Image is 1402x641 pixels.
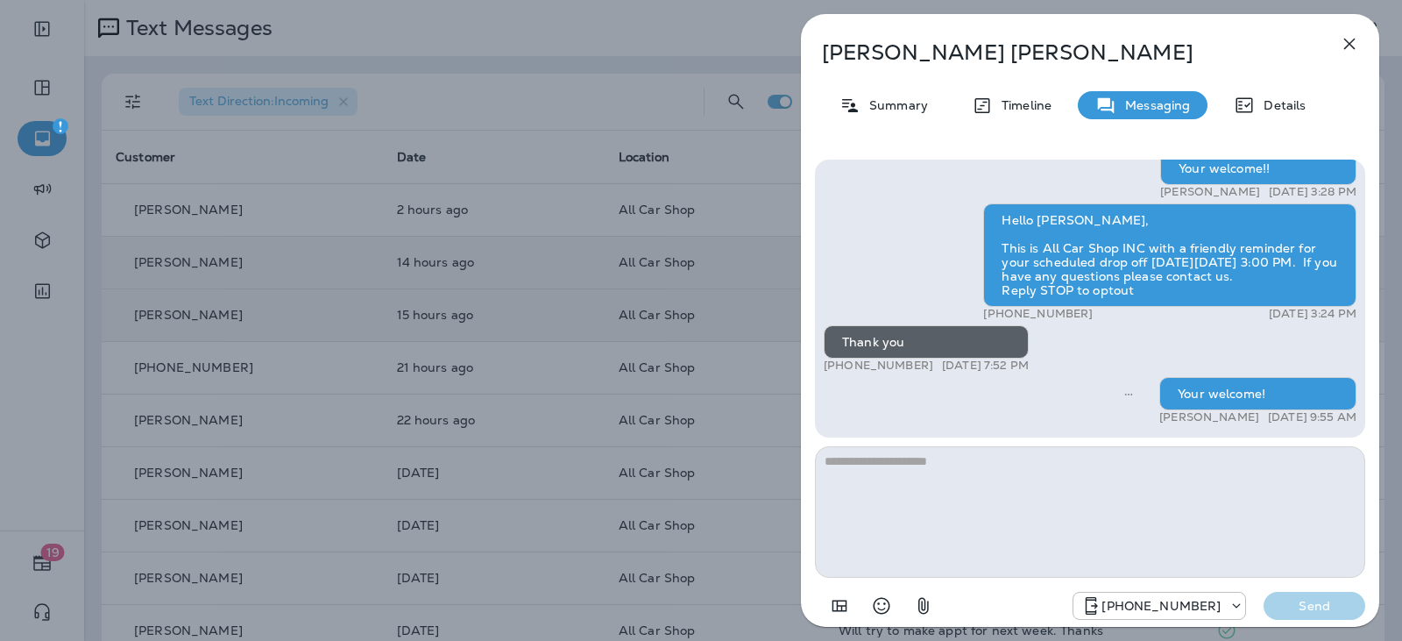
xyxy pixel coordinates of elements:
p: [PERSON_NAME] [1159,410,1259,424]
div: Hello [PERSON_NAME], This is All Car Shop INC with a friendly reminder for your scheduled drop of... [983,203,1356,307]
p: [PHONE_NUMBER] [824,359,933,373]
p: Details [1255,98,1306,112]
p: [DATE] 3:28 PM [1269,185,1356,199]
p: Timeline [993,98,1051,112]
div: Your welcome! [1159,377,1356,410]
button: Add in a premade template [822,588,857,623]
p: [DATE] 7:52 PM [942,359,1029,373]
p: [PERSON_NAME] [1160,185,1260,199]
span: Sent [1124,385,1133,401]
div: +1 (689) 265-4479 [1073,595,1245,616]
p: [DATE] 3:24 PM [1269,307,1356,321]
p: [PERSON_NAME] [PERSON_NAME] [822,40,1300,65]
button: Select an emoji [864,588,899,623]
p: Summary [860,98,928,112]
div: Your welcome!! [1160,152,1356,185]
p: Messaging [1116,98,1190,112]
div: Thank you [824,325,1029,359]
p: [PHONE_NUMBER] [1101,599,1221,613]
p: [PHONE_NUMBER] [983,307,1093,321]
p: [DATE] 9:55 AM [1268,410,1356,424]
